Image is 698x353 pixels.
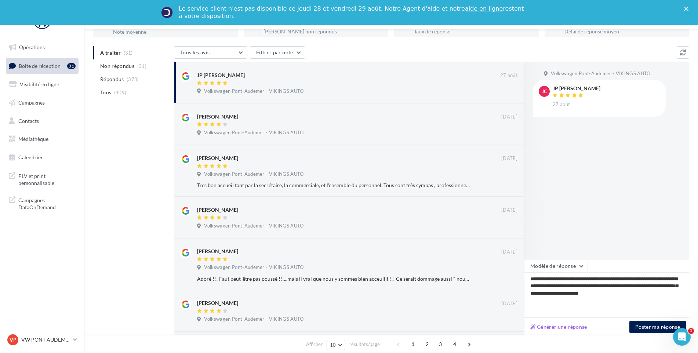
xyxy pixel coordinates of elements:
[4,95,80,110] a: Campagnes
[18,171,76,187] span: PLV et print personnalisable
[114,90,127,95] span: (409)
[197,154,238,162] div: [PERSON_NAME]
[4,131,80,147] a: Médiathèque
[4,113,80,129] a: Contacts
[19,62,61,69] span: Boîte de réception
[421,338,433,350] span: 2
[18,154,43,160] span: Calendrier
[20,81,59,87] span: Visibilité en ligne
[100,89,111,96] span: Tous
[204,264,303,271] span: Volkswagen Pont-Audemer - VIKINGS AUTO
[4,40,80,55] a: Opérations
[501,207,517,214] span: [DATE]
[327,340,345,350] button: 10
[4,192,80,214] a: Campagnes DataOnDemand
[197,72,245,79] div: JP [PERSON_NAME]
[18,117,39,124] span: Contacts
[501,155,517,162] span: [DATE]
[449,338,461,350] span: 4
[306,341,323,348] span: Afficher
[18,195,76,211] span: Campagnes DataOnDemand
[4,168,80,190] a: PLV et print personnalisable
[349,341,380,348] span: résultats/page
[407,338,419,350] span: 1
[330,342,336,348] span: 10
[501,301,517,307] span: [DATE]
[174,46,247,59] button: Tous les avis
[18,136,48,142] span: Médiathèque
[127,76,139,82] span: (378)
[4,58,80,74] a: Boîte de réception31
[465,5,503,12] a: aide en ligne
[553,101,570,108] span: 27 août
[435,338,446,350] span: 3
[197,182,470,189] div: Très bon accueil tant par la secrétaire, la commerciale, et l'ensemble du personnel. Tous sont tr...
[414,29,533,34] div: Taux de réponse
[673,328,691,346] iframe: Intercom live chat
[197,206,238,214] div: [PERSON_NAME]
[197,299,238,307] div: [PERSON_NAME]
[100,62,134,70] span: Non répondus
[6,333,79,347] a: VP VW PONT AUDEMER
[551,70,650,77] span: Volkswagen Pont-Audemer - VIKINGS AUTO
[629,321,686,333] button: Poster ma réponse
[18,99,45,106] span: Campagnes
[501,114,517,120] span: [DATE]
[113,29,232,34] div: Note moyenne
[553,86,600,91] div: JP [PERSON_NAME]
[501,249,517,255] span: [DATE]
[542,88,547,95] span: JC
[204,223,303,229] span: Volkswagen Pont-Audemer - VIKINGS AUTO
[204,316,303,323] span: Volkswagen Pont-Audemer - VIKINGS AUTO
[527,323,590,331] button: Générer une réponse
[564,29,683,34] div: Délai de réponse moyen
[100,76,124,83] span: Répondus
[19,44,45,50] span: Opérations
[204,88,303,95] span: Volkswagen Pont-Audemer - VIKINGS AUTO
[10,336,17,343] span: VP
[180,49,210,55] span: Tous les avis
[197,113,238,120] div: [PERSON_NAME]
[197,275,470,283] div: Adoré !!! Faut peut-être pas poussé !!!...mais il vrai que nous y sommes bien acceuilli !!! Ce se...
[67,63,76,69] div: 31
[250,46,305,59] button: Filtrer par note
[197,248,238,255] div: [PERSON_NAME]
[179,5,525,20] div: Le service client n'est pas disponible ce jeudi 28 et vendredi 29 août. Notre Agent d'aide et not...
[688,328,694,334] span: 1
[500,72,517,79] span: 27 août
[4,77,80,92] a: Visibilité en ligne
[204,130,303,136] span: Volkswagen Pont-Audemer - VIKINGS AUTO
[161,7,173,18] img: Profile image for Service-Client
[137,63,146,69] span: (31)
[524,260,588,272] button: Modèle de réponse
[684,7,691,11] div: Fermer
[4,150,80,165] a: Calendrier
[263,29,382,34] div: [PERSON_NAME] non répondus
[204,171,303,178] span: Volkswagen Pont-Audemer - VIKINGS AUTO
[21,336,70,343] p: VW PONT AUDEMER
